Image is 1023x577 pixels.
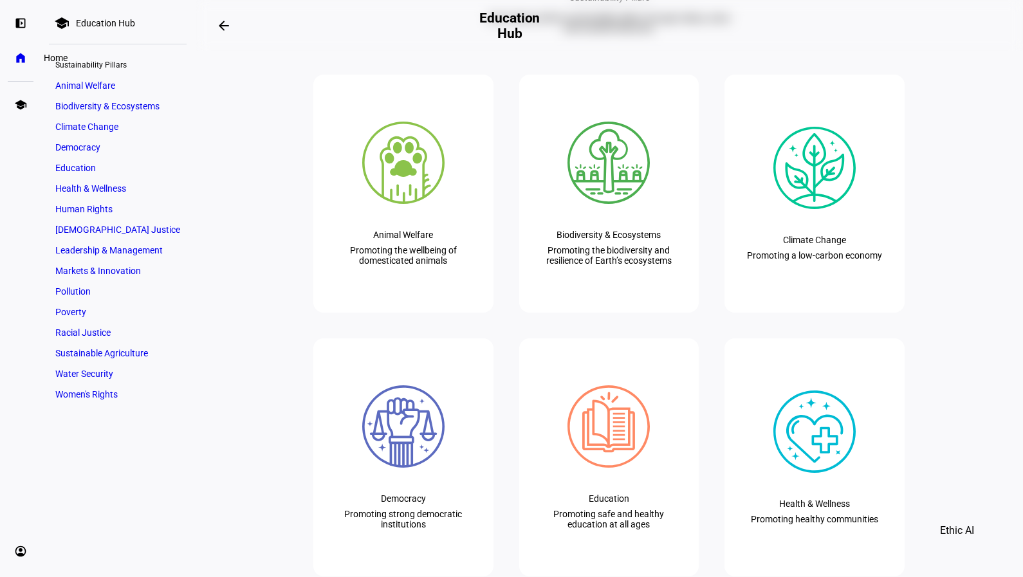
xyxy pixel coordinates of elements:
div: Promoting a low-carbon economy [747,250,882,261]
span: [DEMOGRAPHIC_DATA] Justice [55,224,180,235]
img: education.colored.svg [567,385,650,468]
span: Ethic AI [940,515,974,546]
span: Sustainable Agriculture [55,348,148,358]
a: Climate Change [49,118,187,136]
div: Climate Change [783,235,846,245]
img: democracy.colored.svg [362,385,445,468]
span: Biodiversity & Ecosystems [55,101,160,111]
span: Water Security [55,369,113,379]
a: Democracy [49,138,187,156]
div: Home [39,50,73,66]
h2: Education Hub [477,10,543,41]
div: Sustainability Pillars [49,55,187,73]
a: Women's Rights [49,385,187,403]
a: Health & Wellness [49,179,187,197]
span: Leadership & Management [55,245,163,255]
img: healthWellness.colored.svg [773,390,856,473]
a: Education [49,159,187,177]
a: Pollution [49,282,187,300]
div: Promoting the wellbeing of domesticated animals [334,245,473,266]
div: Health & Wellness [779,499,850,509]
a: Sustainable Agriculture [49,344,187,362]
a: Biodiversity & Ecosystems [49,97,187,115]
mat-icon: arrow_backwards [216,18,232,33]
span: Markets & Innovation [55,266,141,276]
div: Animal Welfare [373,230,433,240]
img: deforestation.colored.svg [567,122,650,204]
span: Democracy [55,142,100,152]
span: Health & Wellness [55,183,126,194]
img: climateChange.colored.svg [773,127,856,209]
a: Human Rights [49,200,187,218]
eth-mat-symbol: left_panel_open [14,17,27,30]
div: Promoting healthy communities [751,514,878,524]
div: Education Hub [76,18,135,28]
eth-mat-symbol: home [14,51,27,64]
div: Democracy [381,493,426,504]
a: Leadership & Management [49,241,187,259]
a: Poverty [49,303,187,321]
span: Pollution [55,286,91,297]
a: home [8,45,33,71]
div: Promoting the biodiversity and resilience of Earth’s ecosystems [540,245,679,266]
span: Animal Welfare [55,80,115,91]
div: Education [589,493,629,504]
button: Ethic AI [922,515,992,546]
a: Racial Justice [49,324,187,342]
a: [DEMOGRAPHIC_DATA] Justice [49,221,187,239]
mat-icon: school [54,15,69,31]
a: Animal Welfare [49,77,187,95]
eth-mat-symbol: school [14,98,27,111]
div: Promoting strong democratic institutions [334,509,473,529]
img: animalWelfare.colored.svg [362,122,445,204]
span: Human Rights [55,204,113,214]
a: Markets & Innovation [49,262,187,280]
a: Water Security [49,365,187,383]
div: Biodiversity & Ecosystems [557,230,661,240]
span: Climate Change [55,122,118,132]
eth-mat-symbol: account_circle [14,545,27,558]
div: Promoting safe and healthy education at all ages [540,509,679,529]
span: Women's Rights [55,389,118,399]
span: Racial Justice [55,327,111,338]
span: Poverty [55,307,86,317]
span: Education [55,163,96,173]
